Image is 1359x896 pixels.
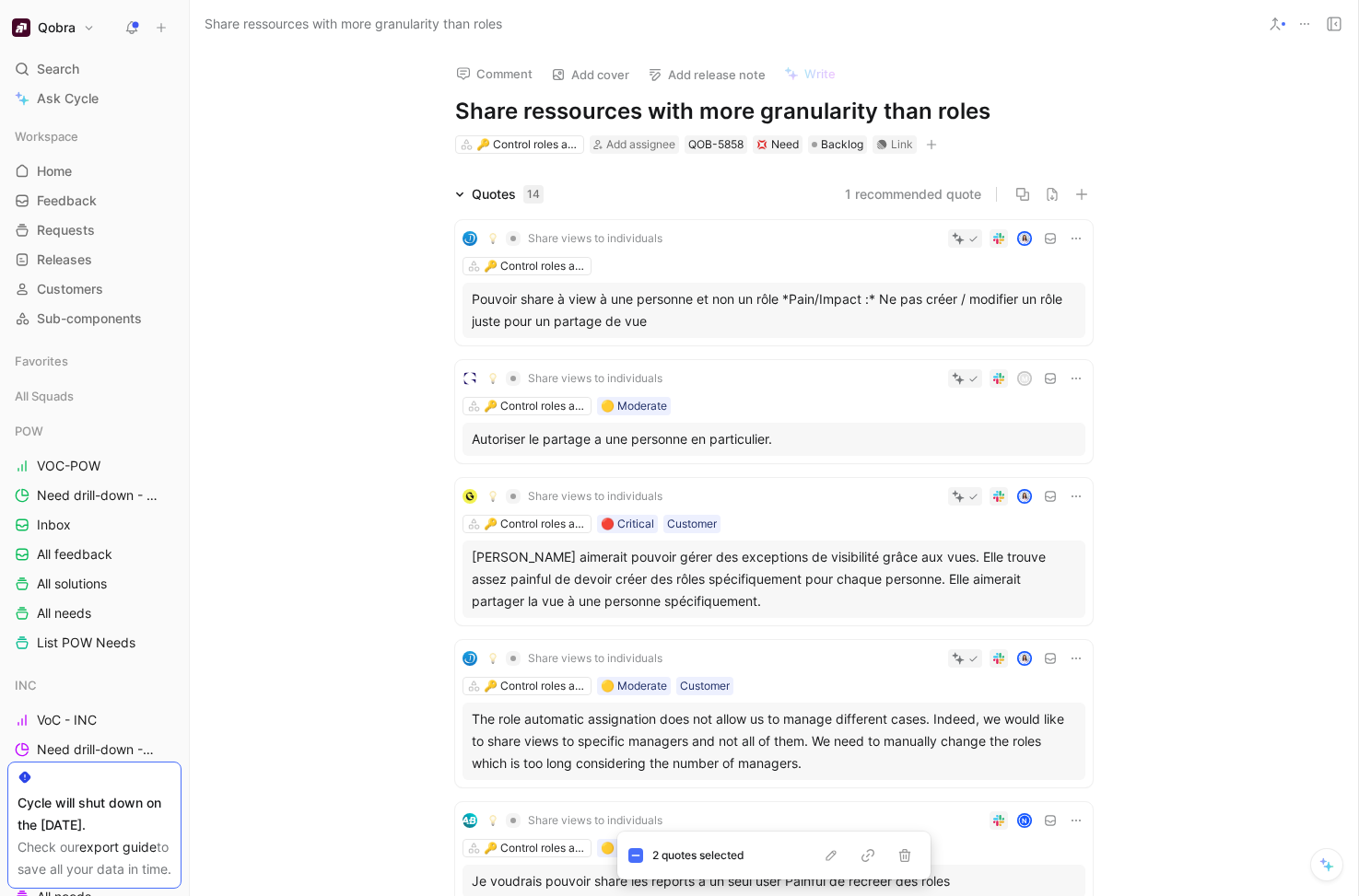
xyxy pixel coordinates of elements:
[481,809,669,832] button: 💡Share views to individuals
[448,61,541,87] button: Comment
[481,367,669,390] button: 💡Share views to individuals
[487,233,498,244] img: 💡
[15,352,68,370] span: Favorites
[15,127,78,145] span: Workspace
[37,634,135,652] span: List POW Needs
[688,135,744,154] div: QOB-5858
[463,371,477,386] img: logo
[38,19,76,36] h1: Qobra
[37,604,91,623] span: All needs
[472,288,1076,332] div: Pouvoir share à view à une personne et non un rôle *Pain/Impact :* Ne pas créer / modifier un rôl...
[472,708,1076,774] div: The role automatic assignation does not allow us to manage different cases. Indeed, we would like...
[1019,815,1031,827] div: N
[1019,653,1031,665] img: avatar
[7,629,182,657] a: List POW Needs
[528,231,662,246] span: Share views to individuals
[804,65,836,82] span: Write
[37,250,92,269] span: Releases
[7,511,182,539] a: Inbox
[756,139,767,150] img: 💢
[756,135,799,154] div: Need
[821,135,863,154] span: Backlog
[7,122,182,150] div: Workspace
[1019,373,1031,385] div: m
[601,515,654,533] div: 🔴 Critical
[7,305,182,332] a: Sub-components
[37,192,97,210] span: Feedback
[37,516,71,534] span: Inbox
[7,382,182,410] div: All Squads
[7,15,100,41] button: QobraQobra
[12,18,30,37] img: Qobra
[448,183,551,205] div: Quotes14
[487,373,498,384] img: 💡
[1019,491,1031,503] img: avatar
[7,706,182,734] a: VoC - INC
[1019,233,1031,245] img: avatar
[484,397,587,415] div: 🔑 Control roles and sharing
[7,417,182,445] div: POW
[37,280,103,298] span: Customers
[776,61,844,87] button: Write
[523,185,544,204] div: 14
[7,671,182,699] div: INC
[37,711,97,729] span: VoC - INC
[476,135,580,154] div: 🔑 Control roles and sharing
[528,489,662,504] span: Share views to individuals
[463,489,477,504] img: logo
[7,736,182,763] a: Need drill-down - INC
[7,382,182,415] div: All Squads
[472,546,1076,612] div: [PERSON_NAME] aimerait pouvoir gérer des exceptions de visibilité grâce aux vues. Elle trouve ass...
[484,839,587,857] div: 🔑 Control roles and sharing
[7,275,182,303] a: Customers
[15,676,37,694] span: INC
[484,257,587,275] div: 🔑 Control roles and sharing
[7,347,182,375] div: Favorites
[37,309,142,328] span: Sub-components
[18,836,171,880] div: Check our to save all your data in time.
[455,97,1093,126] h1: Share ressources with more granularity than roles
[601,677,667,695] div: 🟡 Moderate
[205,13,502,35] span: Share ressources with more granularity than roles
[7,246,182,273] a: Releases
[7,570,182,598] a: All solutions
[18,792,171,836] div: Cycle will shut down on the [DATE].
[7,452,182,480] a: VOC-POW
[37,87,99,110] span: Ask Cycle
[7,482,182,509] a: Need drill-down - POW
[601,839,667,857] div: 🟡 Moderate
[680,677,730,695] div: Customer
[7,85,182,112] a: Ask Cycle
[7,187,182,215] a: Feedback
[15,387,74,405] span: All Squads
[463,231,477,246] img: logo
[808,135,867,154] div: Backlog
[37,486,158,505] span: Need drill-down - POW
[7,157,182,185] a: Home
[487,653,498,664] img: 💡
[528,651,662,666] span: Share views to individuals
[484,515,587,533] div: 🔑 Control roles and sharing
[37,545,112,564] span: All feedback
[37,457,100,475] span: VOC-POW
[463,651,477,666] img: logo
[37,162,72,180] span: Home
[601,397,667,415] div: 🟡 Moderate
[463,813,477,828] img: logo
[484,677,587,695] div: 🔑 Control roles and sharing
[845,183,981,205] button: 1 recommended quote
[472,183,544,205] div: Quotes
[891,135,913,154] div: Link
[753,135,803,154] div: 💢Need
[7,417,182,657] div: POWVOC-POWNeed drill-down - POWInboxAll feedbackAll solutionsAll needsList POW Needs
[79,839,157,855] a: export guide
[481,227,669,250] button: 💡Share views to individuals
[7,55,182,83] div: Search
[15,422,43,440] span: POW
[472,428,1076,450] div: Autoriser le partage a une personne en particulier.
[7,541,182,568] a: All feedback
[606,137,675,151] span: Add assignee
[472,870,1076,892] div: Je voudrais pouvoir share les reports à un seul user Painful de recréer des roles
[7,216,182,244] a: Requests
[37,740,158,759] span: Need drill-down - INC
